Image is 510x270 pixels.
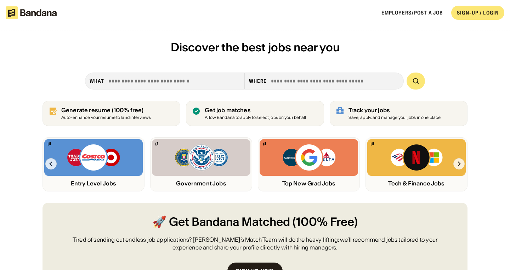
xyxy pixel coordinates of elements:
span: Discover the best jobs near you [171,40,340,54]
img: Bandana logo [371,142,374,145]
a: Bandana logoFBI, DHS, MWRD logosGovernment Jobs [150,137,252,191]
div: Top New Grad Jobs [260,180,358,187]
div: Entry Level Jobs [44,180,143,187]
div: Generate resume [61,107,151,114]
div: SIGN-UP / LOGIN [457,10,499,16]
span: (100% free) [112,107,144,114]
span: 🚀 Get Bandana Matched [152,214,290,230]
div: Where [249,78,267,84]
a: Employers/Post a job [381,10,443,16]
div: Tech & Finance Jobs [367,180,466,187]
img: Bandana logo [48,142,51,145]
a: Track your jobs Save, apply, and manage your jobs in one place [330,101,467,126]
img: Capital One, Google, Delta logos [282,143,336,172]
a: Generate resume (100% free)Auto-enhance your resume to land interviews [42,101,180,126]
img: FBI, DHS, MWRD logos [174,143,228,172]
img: Bandana logo [263,142,266,145]
span: (100% Free) [293,214,358,230]
div: Save, apply, and manage your jobs in one place [348,115,441,120]
div: Track your jobs [348,107,441,114]
div: what [90,78,104,84]
a: Bandana logoTrader Joe’s, Costco, Target logosEntry Level Jobs [42,137,144,191]
div: Tired of sending out endless job applications? [PERSON_NAME]’s Match Team will do the heavy lifti... [59,236,450,252]
img: Bandana logo [155,142,158,145]
div: Get job matches [205,107,306,114]
img: Bandana logotype [6,6,57,19]
img: Bank of America, Netflix, Microsoft logos [390,143,443,172]
a: Bandana logoBank of America, Netflix, Microsoft logosTech & Finance Jobs [365,137,467,191]
a: Bandana logoCapital One, Google, Delta logosTop New Grad Jobs [258,137,360,191]
img: Right Arrow [453,158,465,170]
img: Trader Joe’s, Costco, Target logos [67,143,120,172]
a: Get job matches Allow Bandana to apply to select jobs on your behalf [186,101,324,126]
img: Left Arrow [45,158,57,170]
div: Government Jobs [152,180,250,187]
div: Allow Bandana to apply to select jobs on your behalf [205,115,306,120]
div: Auto-enhance your resume to land interviews [61,115,151,120]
